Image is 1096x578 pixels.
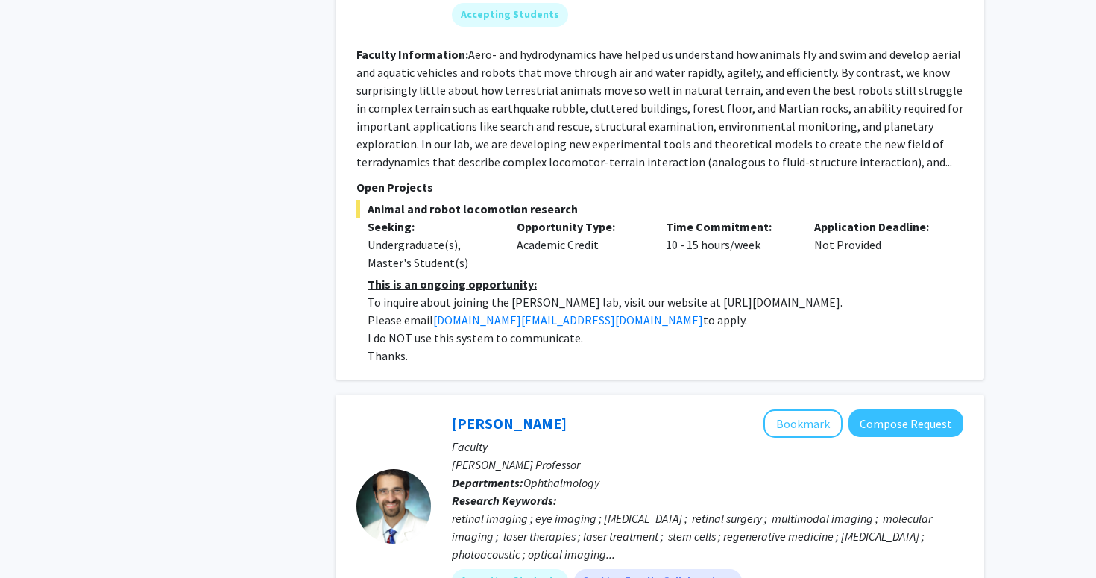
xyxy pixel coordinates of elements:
[368,236,494,271] div: Undergraduate(s), Master's Student(s)
[452,493,557,508] b: Research Keywords:
[452,475,523,490] b: Departments:
[368,329,963,347] p: I do NOT use this system to communicate.
[368,218,494,236] p: Seeking:
[452,456,963,474] p: [PERSON_NAME] Professor
[452,3,568,27] mat-chip: Accepting Students
[506,218,655,271] div: Academic Credit
[11,511,63,567] iframe: Chat
[368,347,963,365] p: Thanks.
[433,312,703,327] a: [DOMAIN_NAME][EMAIL_ADDRESS][DOMAIN_NAME]
[666,218,793,236] p: Time Commitment:
[452,438,963,456] p: Faculty
[356,200,963,218] span: Animal and robot locomotion research
[655,218,804,271] div: 10 - 15 hours/week
[452,509,963,563] div: retinal imaging ; eye imaging ; [MEDICAL_DATA] ; retinal surgery ; multimodal imaging ; molecular...
[523,475,599,490] span: Ophthalmology
[763,409,843,438] button: Add Yannis Paulus to Bookmarks
[452,414,567,433] a: [PERSON_NAME]
[368,293,963,311] p: To inquire about joining the [PERSON_NAME] lab, visit our website at [URL][DOMAIN_NAME].
[848,409,963,437] button: Compose Request to Yannis Paulus
[368,311,963,329] p: Please email to apply.
[356,47,963,169] fg-read-more: Aero- and hydrodynamics have helped us understand how animals fly and swim and develop aerial and...
[356,47,468,62] b: Faculty Information:
[803,218,952,271] div: Not Provided
[814,218,941,236] p: Application Deadline:
[368,277,537,292] u: This is an ongoing opportunity:
[356,178,963,196] p: Open Projects
[517,218,643,236] p: Opportunity Type:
